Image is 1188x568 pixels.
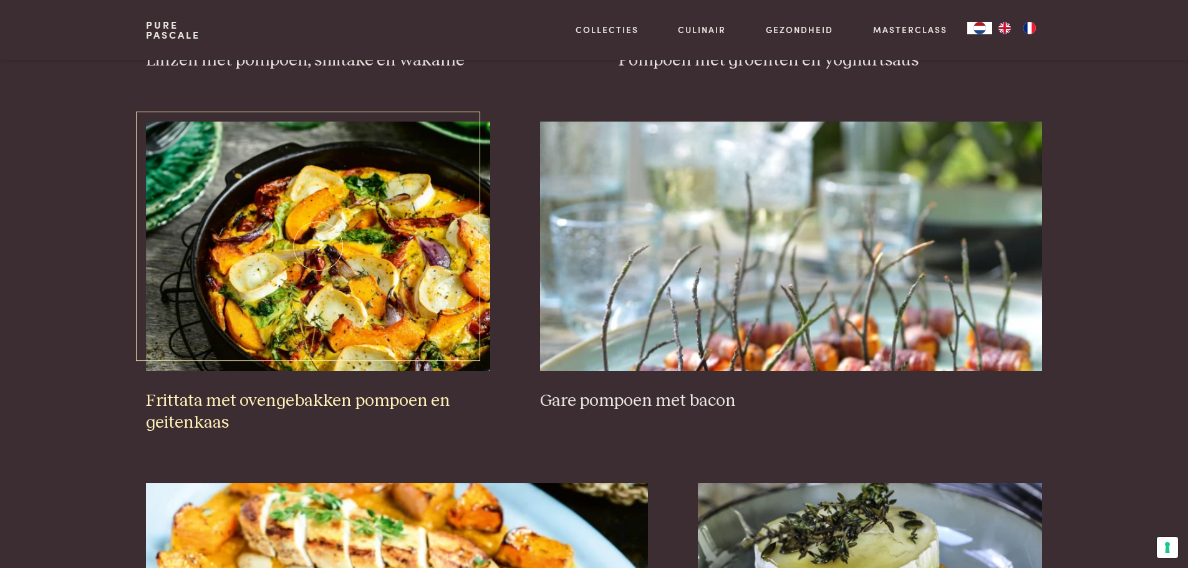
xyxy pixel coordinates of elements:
[992,22,1042,34] ul: Language list
[146,122,490,371] img: Frittata met ovengebakken pompoen en geitenkaas
[576,23,639,36] a: Collecties
[678,23,726,36] a: Culinair
[873,23,947,36] a: Masterclass
[992,22,1017,34] a: EN
[540,390,1042,412] h3: Gare pompoen met bacon
[146,122,490,434] a: Frittata met ovengebakken pompoen en geitenkaas Frittata met ovengebakken pompoen en geitenkaas
[1017,22,1042,34] a: FR
[540,122,1042,412] a: Gare pompoen met bacon Gare pompoen met bacon
[766,23,833,36] a: Gezondheid
[967,22,1042,34] aside: Language selected: Nederlands
[619,50,1041,72] h3: Pompoen met groenten en yoghurtsaus
[540,122,1042,371] img: Gare pompoen met bacon
[967,22,992,34] div: Language
[146,390,490,433] h3: Frittata met ovengebakken pompoen en geitenkaas
[146,20,200,40] a: PurePascale
[1157,537,1178,558] button: Uw voorkeuren voor toestemming voor trackingtechnologieën
[146,50,569,72] h3: Linzen met pompoen, shiitake en wakame
[967,22,992,34] a: NL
